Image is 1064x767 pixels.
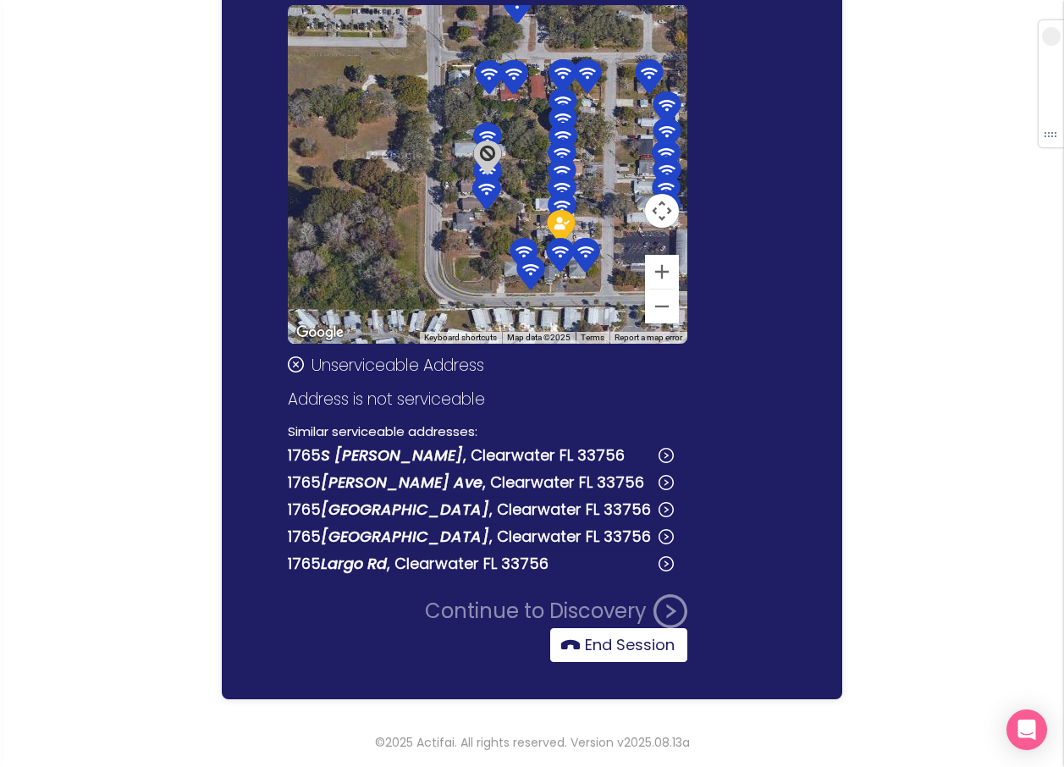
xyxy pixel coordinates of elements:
[288,469,674,496] button: 1765[PERSON_NAME] Ave, Clearwater FL 33756
[581,333,604,342] a: Terms (opens in new tab)
[550,628,687,662] button: End Session
[645,194,679,228] button: Map camera controls
[645,255,679,289] button: Zoom in
[645,290,679,323] button: Zoom out
[288,356,304,372] span: close-circle
[288,442,674,469] button: 1765S [PERSON_NAME], Clearwater FL 33756
[507,333,571,342] span: Map data ©2025
[288,523,674,550] button: 1765[GEOGRAPHIC_DATA], Clearwater FL 33756
[288,388,485,411] span: Address is not serviceable
[288,422,687,442] p: Similar serviceable addresses:
[615,333,682,342] a: Report a map error
[424,332,497,344] button: Keyboard shortcuts
[288,550,674,577] button: 1765Largo Rd, Clearwater FL 33756
[288,496,674,523] button: 1765[GEOGRAPHIC_DATA], Clearwater FL 33756
[311,354,484,377] span: Unserviceable Address
[1006,709,1047,750] div: Open Intercom Messenger
[292,322,348,344] a: Open this area in Google Maps (opens a new window)
[292,322,348,344] img: Google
